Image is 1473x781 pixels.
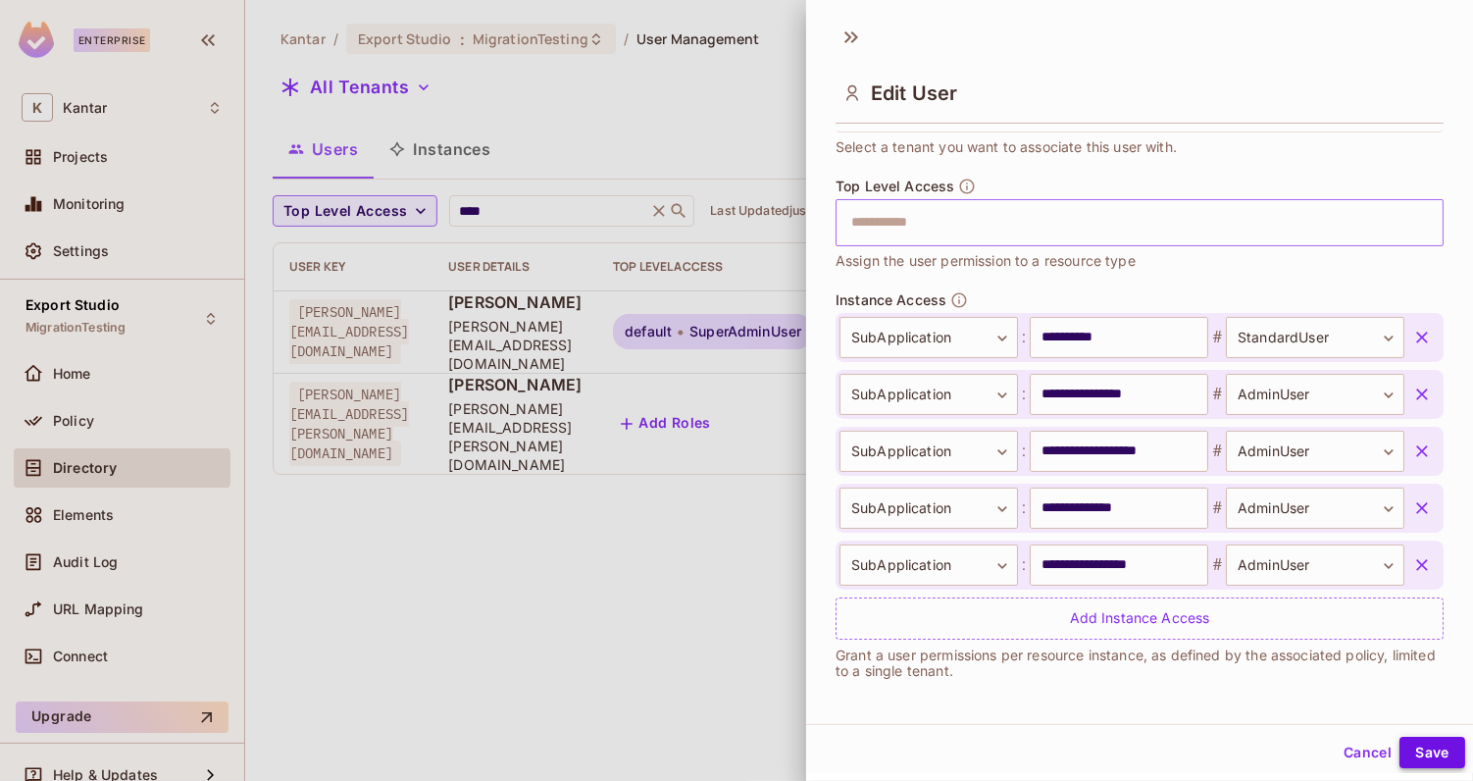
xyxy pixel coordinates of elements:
[1226,488,1404,529] div: AdminUser
[836,179,954,194] span: Top Level Access
[1018,496,1030,520] span: :
[839,317,1018,358] div: SubApplication
[1018,383,1030,406] span: :
[836,648,1444,679] p: Grant a user permissions per resource instance, as defined by the associated policy, limited to a...
[1208,440,1226,463] span: #
[839,488,1018,529] div: SubApplication
[871,81,957,105] span: Edit User
[1433,220,1437,224] button: Open
[836,250,1136,272] span: Assign the user permission to a resource type
[1208,326,1226,349] span: #
[1226,317,1404,358] div: StandardUser
[1208,383,1226,406] span: #
[836,136,1177,158] span: Select a tenant you want to associate this user with.
[1336,737,1399,768] button: Cancel
[836,292,946,308] span: Instance Access
[1226,545,1404,586] div: AdminUser
[1018,553,1030,577] span: :
[1018,440,1030,463] span: :
[839,545,1018,586] div: SubApplication
[1208,496,1226,520] span: #
[1018,326,1030,349] span: :
[1399,737,1465,768] button: Save
[839,431,1018,472] div: SubApplication
[1226,431,1404,472] div: AdminUser
[836,598,1444,640] div: Add Instance Access
[839,374,1018,415] div: SubApplication
[1208,553,1226,577] span: #
[1226,374,1404,415] div: AdminUser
